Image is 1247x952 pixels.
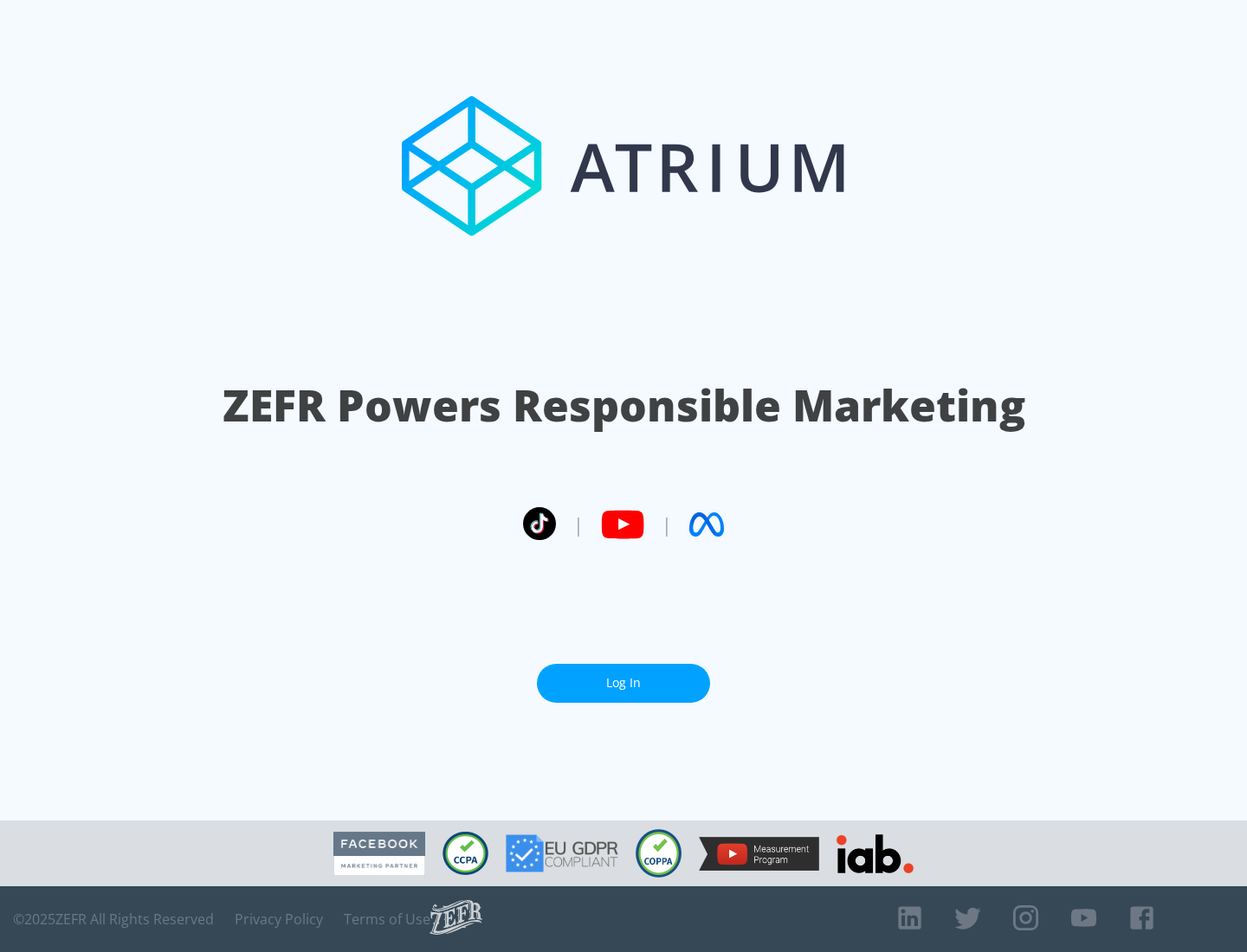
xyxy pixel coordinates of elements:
img: IAB [837,834,914,873]
span: | [573,511,584,537]
span: © 2025 ZEFR All Rights Reserved [13,910,214,928]
img: GDPR Compliant [506,834,618,872]
img: COPPA Compliant [636,829,682,878]
a: Log In [537,664,710,703]
img: Facebook Marketing Partner [333,832,425,876]
h1: ZEFR Powers Responsible Marketing [223,376,1025,435]
img: YouTube Measurement Program [699,837,819,871]
a: Privacy Policy [235,910,323,928]
a: Terms of Use [344,910,430,928]
img: CCPA Compliant [443,832,488,875]
span: | [662,511,672,537]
